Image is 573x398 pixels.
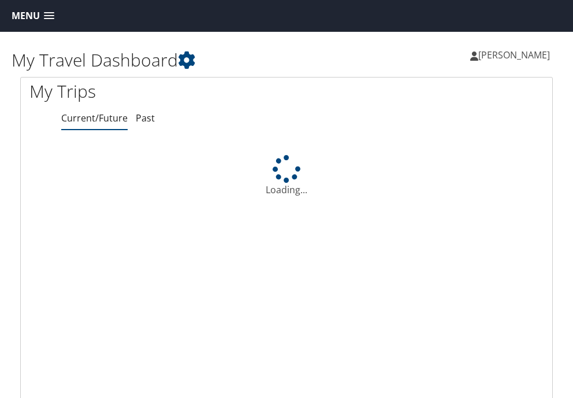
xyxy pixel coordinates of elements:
[12,48,286,72] h1: My Travel Dashboard
[21,155,552,197] div: Loading...
[29,79,278,104] h1: My Trips
[470,38,561,72] a: [PERSON_NAME]
[6,6,60,25] a: Menu
[61,112,128,124] a: Current/Future
[136,112,155,124] a: Past
[478,49,550,61] span: [PERSON_NAME]
[12,10,40,21] span: Menu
